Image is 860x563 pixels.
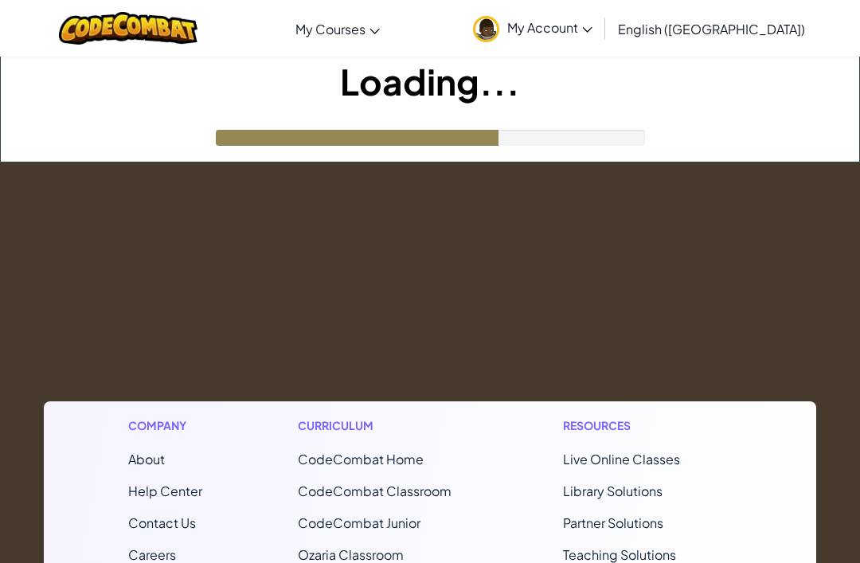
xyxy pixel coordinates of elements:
[618,21,805,37] span: English ([GEOGRAPHIC_DATA])
[287,7,388,50] a: My Courses
[128,514,196,531] span: Contact Us
[563,483,663,499] a: Library Solutions
[128,451,165,467] a: About
[473,16,499,42] img: avatar
[128,546,176,563] a: Careers
[298,417,467,434] h1: Curriculum
[1,57,859,106] h1: Loading...
[465,3,600,53] a: My Account
[298,514,420,531] a: CodeCombat Junior
[563,514,663,531] a: Partner Solutions
[298,451,424,467] span: CodeCombat Home
[563,417,733,434] h1: Resources
[563,451,680,467] a: Live Online Classes
[128,417,202,434] h1: Company
[298,546,404,563] a: Ozaria Classroom
[295,21,365,37] span: My Courses
[298,483,451,499] a: CodeCombat Classroom
[507,19,592,36] span: My Account
[128,483,202,499] a: Help Center
[59,12,198,45] img: CodeCombat logo
[610,7,813,50] a: English ([GEOGRAPHIC_DATA])
[563,546,676,563] a: Teaching Solutions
